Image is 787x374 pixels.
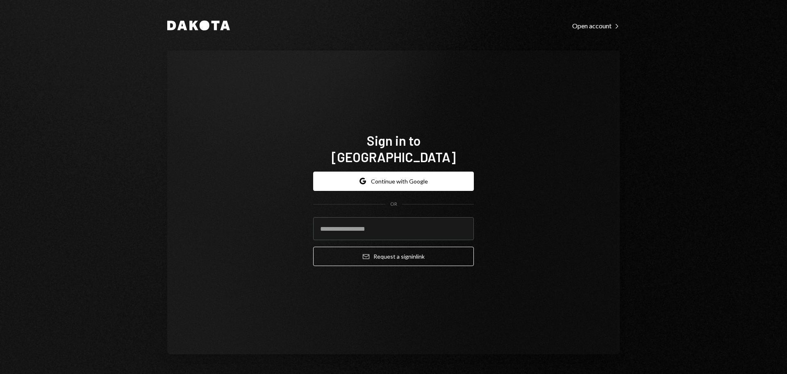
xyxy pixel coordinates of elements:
h1: Sign in to [GEOGRAPHIC_DATA] [313,132,474,165]
div: OR [390,201,397,208]
a: Open account [572,21,620,30]
button: Request a signinlink [313,247,474,266]
button: Continue with Google [313,172,474,191]
div: Open account [572,22,620,30]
